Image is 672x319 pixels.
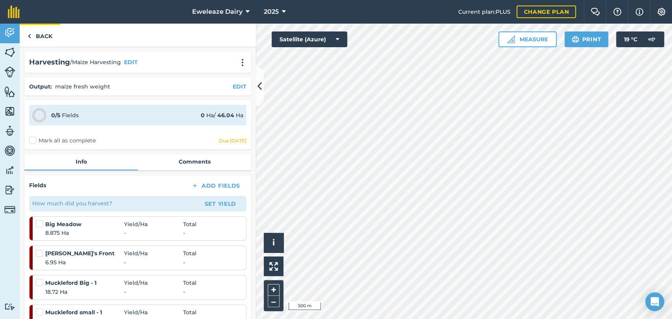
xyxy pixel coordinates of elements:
[20,24,60,47] a: Back
[138,154,251,169] a: Comments
[124,229,183,237] span: -
[498,31,557,47] button: Measure
[264,233,283,253] button: i
[616,31,664,47] button: 19 °C
[183,308,196,317] span: Total
[55,82,110,91] p: maize fresh weight
[124,220,183,229] span: Yield / Ha
[4,164,15,176] img: svg+xml;base64,PD94bWwgdmVyc2lvbj0iMS4wIiBlbmNvZGluZz0idXRmLTgiPz4KPCEtLSBHZW5lcmF0b3I6IEFkb2JlIE...
[124,308,183,317] span: Yield / Ha
[45,258,124,267] span: 6.95 Ha
[4,184,15,196] img: svg+xml;base64,PD94bWwgdmVyc2lvbj0iMS4wIiBlbmNvZGluZz0idXRmLTgiPz4KPCEtLSBHZW5lcmF0b3I6IEFkb2JlIE...
[4,27,15,39] img: svg+xml;base64,PD94bWwgdmVyc2lvbj0iMS4wIiBlbmNvZGluZz0idXRmLTgiPz4KPCEtLSBHZW5lcmF0b3I6IEFkb2JlIE...
[185,180,246,191] button: Add Fields
[272,238,275,247] span: i
[4,46,15,58] img: svg+xml;base64,PHN2ZyB4bWxucz0iaHR0cDovL3d3dy53My5vcmcvMjAwMC9zdmciIHdpZHRoPSI1NiIgaGVpZ2h0PSI2MC...
[238,59,247,66] img: svg+xml;base64,PHN2ZyB4bWxucz0iaHR0cDovL3d3dy53My5vcmcvMjAwMC9zdmciIHdpZHRoPSIyMCIgaGVpZ2h0PSIyNC...
[233,82,246,91] button: EDIT
[124,58,138,66] button: EDIT
[516,6,576,18] a: Change plan
[183,258,185,267] span: -
[124,249,183,258] span: Yield / Ha
[198,197,243,210] button: Set Yield
[219,138,246,144] div: Due [DATE]
[45,220,124,229] strong: Big Meadow
[613,8,622,16] img: A question mark icon
[51,112,60,119] strong: 0 / 5
[217,112,234,119] strong: 46.04
[183,288,185,296] span: -
[635,7,643,17] img: svg+xml;base64,PHN2ZyB4bWxucz0iaHR0cDovL3d3dy53My5vcmcvMjAwMC9zdmciIHdpZHRoPSIxNyIgaGVpZ2h0PSIxNy...
[183,220,196,229] span: Total
[51,111,79,120] div: Fields
[29,136,96,145] label: Mark all as complete
[458,7,510,16] span: Current plan : PLUS
[268,284,280,296] button: +
[29,181,46,190] h4: Fields
[4,66,15,77] img: svg+xml;base64,PD94bWwgdmVyc2lvbj0iMS4wIiBlbmNvZGluZz0idXRmLTgiPz4KPCEtLSBHZW5lcmF0b3I6IEFkb2JlIE...
[4,105,15,117] img: svg+xml;base64,PHN2ZyB4bWxucz0iaHR0cDovL3d3dy53My5vcmcvMjAwMC9zdmciIHdpZHRoPSI1NiIgaGVpZ2h0PSI2MC...
[4,86,15,98] img: svg+xml;base64,PHN2ZyB4bWxucz0iaHR0cDovL3d3dy53My5vcmcvMjAwMC9zdmciIHdpZHRoPSI1NiIgaGVpZ2h0PSI2MC...
[201,112,205,119] strong: 0
[45,288,124,296] span: 18.72 Ha
[28,31,31,41] img: svg+xml;base64,PHN2ZyB4bWxucz0iaHR0cDovL3d3dy53My5vcmcvMjAwMC9zdmciIHdpZHRoPSI5IiBoZWlnaHQ9IjI0Ii...
[201,111,243,120] div: Ha / Ha
[645,292,664,311] div: Open Intercom Messenger
[32,199,112,208] p: How much did you harvest?
[644,31,659,47] img: svg+xml;base64,PD94bWwgdmVyc2lvbj0iMS4wIiBlbmNvZGluZz0idXRmLTgiPz4KPCEtLSBHZW5lcmF0b3I6IEFkb2JlIE...
[45,249,124,258] strong: [PERSON_NAME]'s Front
[4,303,15,310] img: svg+xml;base64,PD94bWwgdmVyc2lvbj0iMS4wIiBlbmNvZGluZz0idXRmLTgiPz4KPCEtLSBHZW5lcmF0b3I6IEFkb2JlIE...
[591,8,600,16] img: Two speech bubbles overlapping with the left bubble in the forefront
[565,31,609,47] button: Print
[124,278,183,287] span: Yield / Ha
[8,6,20,18] img: fieldmargin Logo
[45,229,124,237] span: 8.875 Ha
[183,278,196,287] span: Total
[268,296,280,307] button: –
[272,31,347,47] button: Satellite (Azure)
[4,125,15,137] img: svg+xml;base64,PD94bWwgdmVyc2lvbj0iMS4wIiBlbmNvZGluZz0idXRmLTgiPz4KPCEtLSBHZW5lcmF0b3I6IEFkb2JlIE...
[192,7,243,17] span: Eweleaze Dairy
[507,35,515,43] img: Ruler icon
[124,258,183,267] span: -
[24,154,138,169] a: Info
[29,82,52,91] h4: Output :
[45,308,124,317] strong: Muckleford small - 1
[4,145,15,157] img: svg+xml;base64,PD94bWwgdmVyc2lvbj0iMS4wIiBlbmNvZGluZz0idXRmLTgiPz4KPCEtLSBHZW5lcmF0b3I6IEFkb2JlIE...
[572,35,579,44] img: svg+xml;base64,PHN2ZyB4bWxucz0iaHR0cDovL3d3dy53My5vcmcvMjAwMC9zdmciIHdpZHRoPSIxOSIgaGVpZ2h0PSIyNC...
[264,7,279,17] span: 2025
[4,204,15,215] img: svg+xml;base64,PD94bWwgdmVyc2lvbj0iMS4wIiBlbmNvZGluZz0idXRmLTgiPz4KPCEtLSBHZW5lcmF0b3I6IEFkb2JlIE...
[657,8,666,16] img: A cog icon
[183,249,196,258] span: Total
[269,262,278,271] img: Four arrows, one pointing top left, one top right, one bottom right and the last bottom left
[183,229,185,237] span: -
[70,58,121,66] span: / Maize Harvesting
[124,288,183,296] span: -
[624,31,637,47] span: 19 ° C
[29,57,70,68] h2: Harvesting
[45,278,124,287] strong: Muckleford Big - 1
